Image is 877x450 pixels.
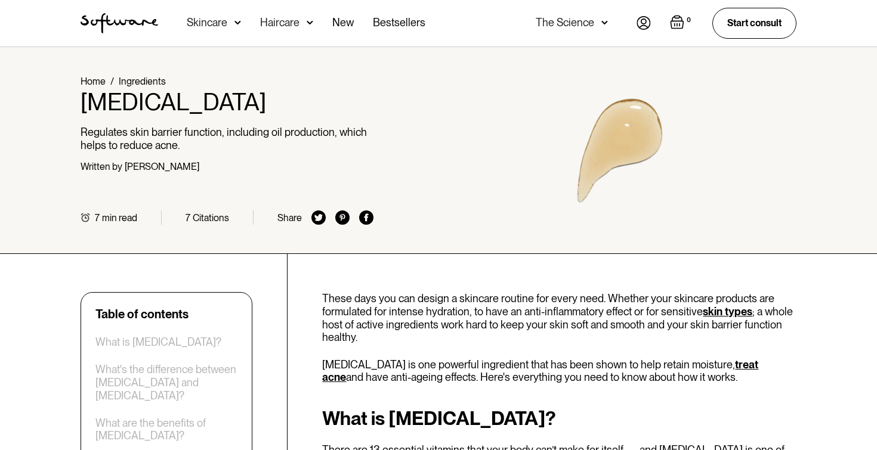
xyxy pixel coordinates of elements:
[95,363,237,402] a: What's the difference between [MEDICAL_DATA] and [MEDICAL_DATA]?
[193,212,229,224] div: Citations
[260,17,299,29] div: Haircare
[119,76,166,87] a: Ingredients
[102,212,137,224] div: min read
[703,305,752,318] a: skin types
[110,76,114,87] div: /
[670,15,693,32] a: Open empty cart
[311,210,326,225] img: twitter icon
[125,161,199,172] div: [PERSON_NAME]
[81,13,158,33] a: home
[95,417,237,442] a: What are the benefits of [MEDICAL_DATA]?
[187,17,227,29] div: Skincare
[81,13,158,33] img: Software Logo
[81,76,106,87] a: Home
[277,212,302,224] div: Share
[322,358,796,384] p: [MEDICAL_DATA] is one powerful ingredient that has been shown to help retain moisture, and have a...
[322,292,796,343] p: These days you can design a skincare routine for every need. Whether your skincare products are f...
[81,161,122,172] div: Written by
[186,212,190,224] div: 7
[81,126,373,151] p: Regulates skin barrier function, including oil production, which helps to reduce acne.
[322,406,556,430] strong: What is [MEDICAL_DATA]?
[536,17,594,29] div: The Science
[234,17,241,29] img: arrow down
[322,358,758,384] a: treat acne
[307,17,313,29] img: arrow down
[359,210,373,225] img: facebook icon
[95,307,189,321] div: Table of contents
[335,210,350,225] img: pinterest icon
[81,88,373,116] h1: [MEDICAL_DATA]
[601,17,608,29] img: arrow down
[95,212,100,224] div: 7
[712,8,796,38] a: Start consult
[95,336,221,349] a: What is [MEDICAL_DATA]?
[684,15,693,26] div: 0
